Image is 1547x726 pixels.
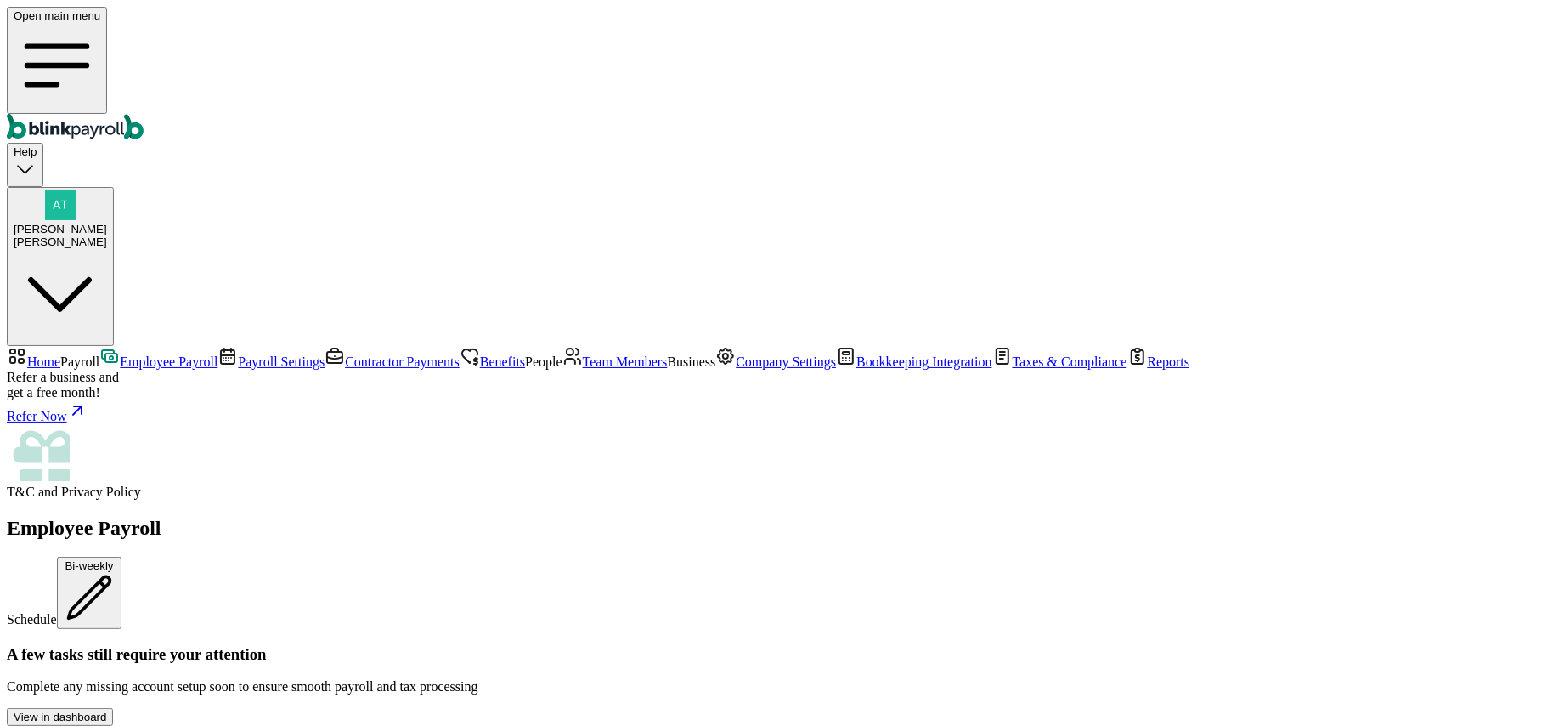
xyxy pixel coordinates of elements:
button: Open main menu [7,7,107,114]
div: Refer a business and get a free month! [7,370,1540,400]
nav: Global [7,7,1540,143]
nav: Sidebar [7,346,1540,500]
span: Reports [1148,354,1190,369]
a: Payroll Settings [217,354,325,369]
p: Complete any missing account setup soon to ensure smooth payroll and tax processing [7,679,1540,695]
a: Taxes & Compliance [992,354,1127,369]
iframe: Chat Widget [1265,542,1547,726]
span: Bookkeeping Integration [856,354,992,369]
a: Contractor Payments [325,354,460,369]
div: [PERSON_NAME] [14,235,107,248]
span: Benefits [480,354,525,369]
div: Schedule [7,557,1540,629]
span: Open main menu [14,9,100,22]
h3: A few tasks still require your attention [7,645,1540,664]
span: T&C [7,485,35,499]
span: Payroll [60,354,99,369]
span: Privacy Policy [61,485,141,499]
a: Refer Now [7,400,1540,424]
span: Company Settings [736,354,836,369]
span: [PERSON_NAME] [14,223,107,235]
span: Payroll Settings [238,354,325,369]
button: View in dashboard [7,708,113,726]
button: [PERSON_NAME][PERSON_NAME] [7,187,114,347]
a: Reports [1127,354,1190,369]
span: Employee Payroll [120,354,217,369]
a: Home [7,354,60,369]
span: and [7,485,141,499]
span: Taxes & Compliance [1013,354,1127,369]
a: Team Members [562,354,668,369]
span: Home [27,354,60,369]
button: Bi-weekly [57,557,122,629]
div: View in dashboard [14,711,106,723]
span: Help [14,145,37,158]
span: People [525,354,562,369]
button: Help [7,143,43,186]
a: Benefits [460,354,525,369]
a: Company Settings [715,354,836,369]
span: Business [667,354,715,369]
span: Contractor Payments [345,354,460,369]
a: Employee Payroll [99,354,217,369]
span: Team Members [583,354,668,369]
a: Bookkeeping Integration [836,354,992,369]
h2: Employee Payroll [7,517,1540,540]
